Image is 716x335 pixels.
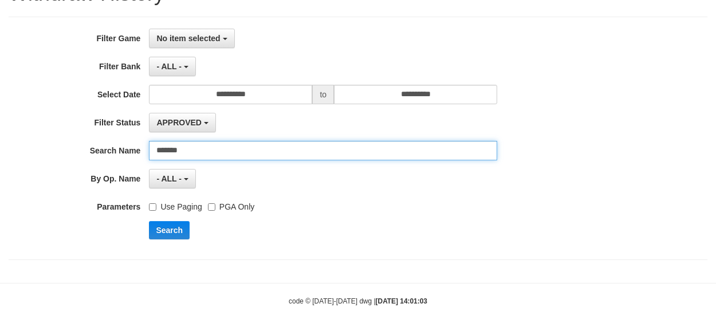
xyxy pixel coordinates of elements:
label: Use Paging [149,197,202,212]
strong: [DATE] 14:01:03 [376,297,427,305]
button: - ALL - [149,57,195,76]
small: code © [DATE]-[DATE] dwg | [289,297,427,305]
input: PGA Only [208,203,215,211]
span: - ALL - [156,174,182,183]
label: PGA Only [208,197,254,212]
button: - ALL - [149,169,195,188]
button: Search [149,221,190,239]
span: No item selected [156,34,220,43]
button: No item selected [149,29,234,48]
span: to [312,85,334,104]
span: APPROVED [156,118,202,127]
input: Use Paging [149,203,156,211]
span: - ALL - [156,62,182,71]
button: APPROVED [149,113,215,132]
